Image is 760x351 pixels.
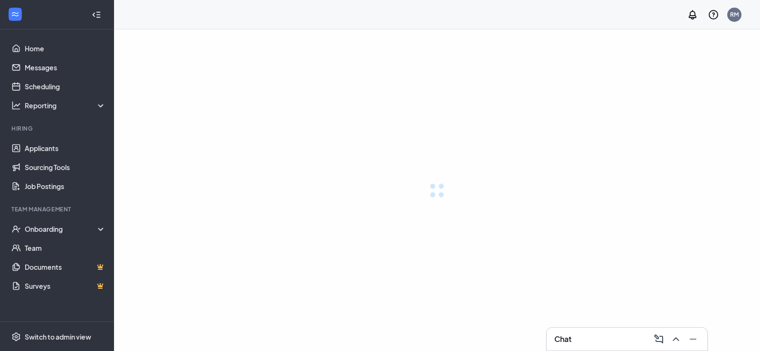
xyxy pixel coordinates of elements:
[25,139,106,158] a: Applicants
[25,58,106,77] a: Messages
[25,332,91,342] div: Switch to admin view
[670,333,682,345] svg: ChevronUp
[25,77,106,96] a: Scheduling
[667,332,683,347] button: ChevronUp
[11,101,21,110] svg: Analysis
[25,177,106,196] a: Job Postings
[11,205,104,213] div: Team Management
[684,332,700,347] button: Minimize
[25,158,106,177] a: Sourcing Tools
[687,9,698,20] svg: Notifications
[554,334,571,344] h3: Chat
[25,238,106,257] a: Team
[650,332,665,347] button: ComposeMessage
[92,10,101,19] svg: Collapse
[25,101,106,110] div: Reporting
[730,10,739,19] div: RM
[25,224,106,234] div: Onboarding
[10,9,20,19] svg: WorkstreamLogo
[687,333,699,345] svg: Minimize
[25,257,106,276] a: DocumentsCrown
[11,224,21,234] svg: UserCheck
[708,9,719,20] svg: QuestionInfo
[25,39,106,58] a: Home
[25,276,106,295] a: SurveysCrown
[653,333,665,345] svg: ComposeMessage
[11,332,21,342] svg: Settings
[11,124,104,133] div: Hiring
